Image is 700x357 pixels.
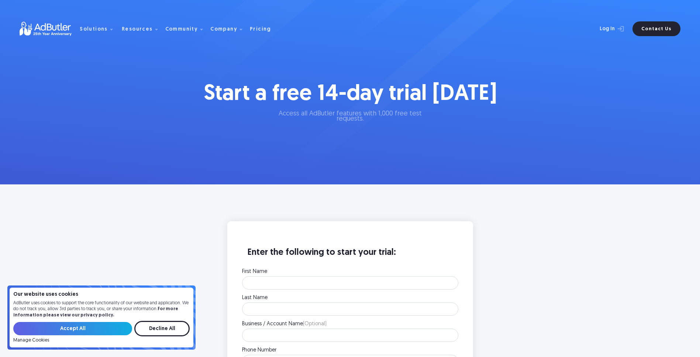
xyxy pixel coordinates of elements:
[80,27,108,32] div: Solutions
[13,338,49,343] a: Manage Cookies
[134,321,190,336] input: Decline All
[122,17,164,41] div: Resources
[242,269,458,274] label: First Name
[267,111,433,122] p: Access all AdButler features with 1,000 free test requests.
[80,17,119,41] div: Solutions
[580,21,628,36] a: Log In
[210,27,237,32] div: Company
[250,27,271,32] div: Pricing
[201,81,499,108] h1: Start a free 14-day trial [DATE]
[210,17,248,41] div: Company
[242,295,458,301] label: Last Name
[13,300,190,319] p: AdButler uses cookies to support the core functionality of our website and application. We do not...
[13,321,190,343] form: Email Form
[242,322,458,327] label: Business / Account Name
[122,27,153,32] div: Resources
[165,27,198,32] div: Community
[242,247,458,266] h3: Enter the following to start your trial:
[303,321,327,327] span: (Optional)
[13,322,132,335] input: Accept All
[632,21,680,36] a: Contact Us
[250,25,277,32] a: Pricing
[242,348,458,353] label: Phone Number
[13,292,190,297] h4: Our website uses cookies
[165,17,209,41] div: Community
